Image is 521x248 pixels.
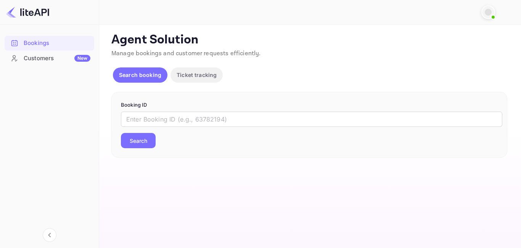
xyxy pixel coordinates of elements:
[121,133,156,148] button: Search
[6,6,49,18] img: LiteAPI logo
[74,55,90,62] div: New
[111,50,261,58] span: Manage bookings and customer requests efficiently.
[5,51,94,65] a: CustomersNew
[5,36,94,51] div: Bookings
[111,32,507,48] p: Agent Solution
[43,228,56,242] button: Collapse navigation
[177,71,217,79] p: Ticket tracking
[24,54,90,63] div: Customers
[5,51,94,66] div: CustomersNew
[119,71,161,79] p: Search booking
[121,112,502,127] input: Enter Booking ID (e.g., 63782194)
[121,101,498,109] p: Booking ID
[24,39,90,48] div: Bookings
[5,36,94,50] a: Bookings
